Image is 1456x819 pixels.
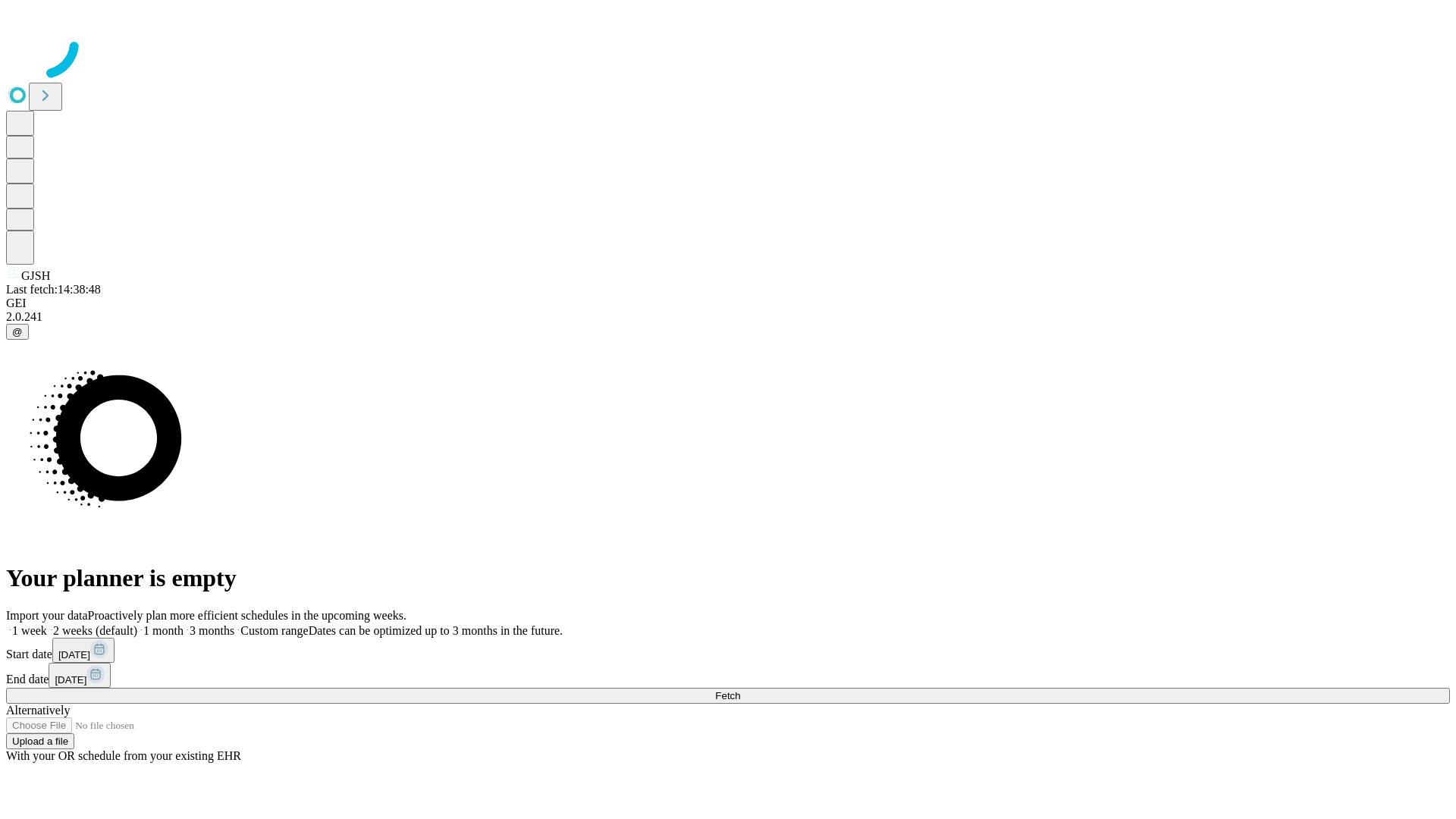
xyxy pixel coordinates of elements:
[190,624,234,637] span: 3 months
[715,690,740,701] span: Fetch
[6,638,1450,663] div: Start date
[6,283,101,296] span: Last fetch: 14:38:48
[6,688,1450,704] button: Fetch
[6,609,88,622] span: Import your data
[6,297,1450,310] div: GEI
[6,324,29,340] button: @
[12,624,47,637] span: 1 week
[6,749,241,762] span: With your OR schedule from your existing EHR
[6,733,74,749] button: Upload a file
[240,624,308,637] span: Custom range
[49,663,111,688] button: [DATE]
[6,564,1450,592] h1: Your planner is empty
[58,649,90,661] span: [DATE]
[6,663,1450,688] div: End date
[309,624,563,637] span: Dates can be optimized up to 3 months in the future.
[52,638,115,663] button: [DATE]
[6,704,70,717] span: Alternatively
[143,624,184,637] span: 1 month
[55,674,86,686] span: [DATE]
[12,326,23,337] span: @
[21,269,50,282] span: GJSH
[6,310,1450,324] div: 2.0.241
[53,624,137,637] span: 2 weeks (default)
[88,609,406,622] span: Proactively plan more efficient schedules in the upcoming weeks.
